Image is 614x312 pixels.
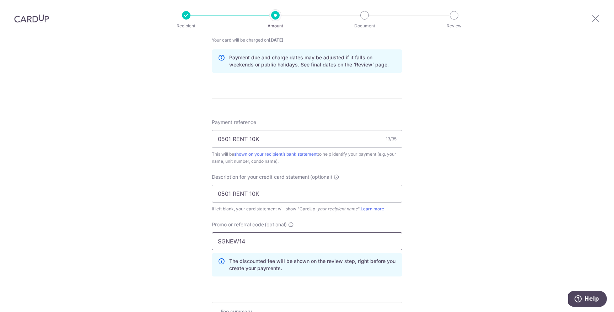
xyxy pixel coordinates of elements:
p: Payment due and charge dates may be adjusted if it falls on weekends or public holidays. See fina... [229,54,396,68]
a: shown on your recipient’s bank statement [234,151,318,157]
span: (optional) [265,221,287,228]
div: This will be to help identify your payment (e.g. your name, unit number, condo name). [212,151,402,165]
p: Document [338,22,391,29]
span: Description for your credit card statement [212,173,309,181]
span: Payment reference [212,119,256,126]
iframe: Opens a widget where you can find more information [568,291,607,308]
span: (optional) [310,173,332,181]
p: Amount [249,22,302,29]
span: [DATE] [269,37,284,43]
p: Review [428,22,480,29]
div: 13/35 [386,135,397,142]
p: Recipient [160,22,212,29]
p: The discounted fee will be shown on the review step, right before you create your payments. [229,258,396,272]
input: Example: Rent [212,185,402,203]
div: If left blank, your card statement will show "CardUp- ". [212,205,402,213]
span: Your card will be charged on [212,37,303,44]
span: Promo or referral code [212,221,264,228]
a: Learn more [361,206,384,211]
i: your recipient name [317,206,358,211]
img: CardUp [14,14,49,23]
